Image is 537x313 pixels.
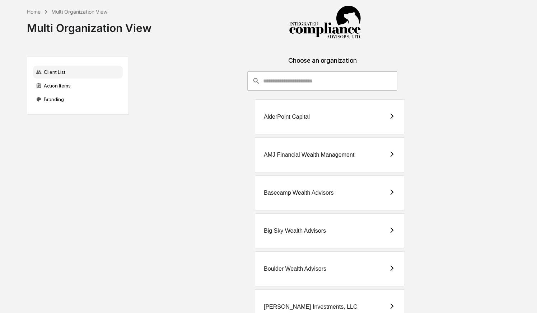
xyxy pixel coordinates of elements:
[27,16,151,34] div: Multi Organization View
[264,266,326,272] div: Boulder Wealth Advisors
[51,9,107,15] div: Multi Organization View
[135,57,510,71] div: Choose an organization
[247,71,398,91] div: consultant-dashboard__filter-organizations-search-bar
[264,190,333,196] div: Basecamp Wealth Advisors
[264,304,358,310] div: [PERSON_NAME] Investments, LLC
[33,66,123,79] div: Client List
[289,6,361,39] img: Integrated Compliance Advisors
[264,228,326,234] div: Big Sky Wealth Advisors
[264,114,310,120] div: AlderPoint Capital
[33,93,123,106] div: Branding
[33,79,123,92] div: Action Items
[264,152,354,158] div: AMJ Financial Wealth Management
[27,9,41,15] div: Home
